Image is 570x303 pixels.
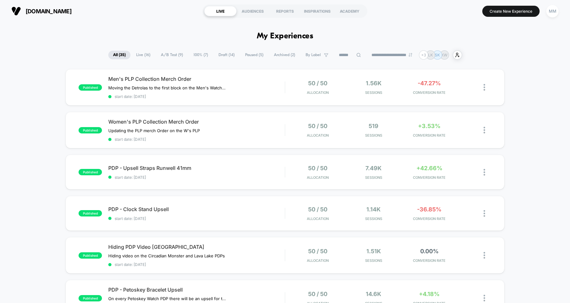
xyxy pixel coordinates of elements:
[417,206,441,213] span: -36.85%
[366,248,381,255] span: 1.51k
[108,119,285,125] span: Women's PLP Collection Merch Order
[333,6,366,16] div: ACADEMY
[79,252,102,259] span: published
[408,53,412,57] img: end
[108,76,285,82] span: Men's PLP Collection Merch Order
[484,252,485,259] img: close
[108,262,285,267] span: start date: [DATE]
[441,53,447,57] p: KW
[418,80,441,87] span: -47.27%
[347,175,400,180] span: Sessions
[189,51,213,59] span: 100% ( 7 )
[240,51,268,59] span: Paused ( 5 )
[403,133,456,138] span: CONVERSION RATE
[403,175,456,180] span: CONVERSION RATE
[484,210,485,217] img: close
[108,128,200,133] span: Updating the PLP merch Order on the W's PLP
[403,258,456,263] span: CONVERSION RATE
[482,6,540,17] button: Create New Experience
[237,6,269,16] div: AUDIENCES
[26,8,72,15] span: [DOMAIN_NAME]
[108,216,285,221] span: start date: [DATE]
[79,127,102,133] span: published
[366,206,381,213] span: 1.14k
[156,51,188,59] span: A/B Test ( 9 )
[11,6,21,16] img: Visually logo
[307,258,329,263] span: Allocation
[403,216,456,221] span: CONVERSION RATE
[131,51,155,59] span: Live ( 16 )
[79,169,102,175] span: published
[403,90,456,95] span: CONVERSION RATE
[484,295,485,301] img: close
[484,169,485,176] img: close
[307,90,329,95] span: Allocation
[108,287,285,293] span: PDP - Petoskey Bracelet Upsell
[108,51,130,59] span: All ( 35 )
[308,165,327,171] span: 50 / 50
[546,5,559,17] div: MM
[108,94,285,99] span: start date: [DATE]
[79,295,102,301] span: published
[108,253,225,258] span: Hiding video on the Circadian Monster and Lava Lake PDPs
[419,291,440,297] span: +4.18%
[108,296,226,301] span: On every Petoskey Watch PDP there will be an upsell for the 4mm Petoskey Bracelet, based on data ...
[419,50,428,60] div: + 3
[366,80,382,87] span: 1.56k
[9,6,73,16] button: [DOMAIN_NAME]
[484,127,485,133] img: close
[484,84,485,91] img: close
[435,53,440,57] p: SK
[79,210,102,216] span: published
[307,175,329,180] span: Allocation
[428,53,433,57] p: LK
[308,206,327,213] span: 50 / 50
[108,244,285,250] span: Hiding PDP Video [GEOGRAPHIC_DATA]
[108,85,226,90] span: Moving the Detrolas to the first block on the Men's Watches PLP
[420,248,439,255] span: 0.00%
[108,206,285,212] span: PDP - Clock Stand Upsell
[307,133,329,138] span: Allocation
[308,80,327,87] span: 50 / 50
[347,90,400,95] span: Sessions
[257,32,313,41] h1: My Experiences
[269,6,301,16] div: REPORTS
[301,6,333,16] div: INSPIRATIONS
[347,258,400,263] span: Sessions
[308,123,327,129] span: 50 / 50
[79,84,102,91] span: published
[214,51,239,59] span: Draft ( 14 )
[269,51,300,59] span: Archived ( 2 )
[347,216,400,221] span: Sessions
[108,165,285,171] span: PDP - Upsell Straps Runwell 41mm
[108,137,285,142] span: start date: [DATE]
[366,291,381,297] span: 14.6k
[108,175,285,180] span: start date: [DATE]
[369,123,378,129] span: 519
[204,6,237,16] div: LIVE
[416,165,442,171] span: +42.66%
[307,216,329,221] span: Allocation
[308,291,327,297] span: 50 / 50
[418,123,440,129] span: +3.53%
[544,5,560,18] button: MM
[308,248,327,255] span: 50 / 50
[306,53,321,57] span: By Label
[365,165,382,171] span: 7.49k
[347,133,400,138] span: Sessions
